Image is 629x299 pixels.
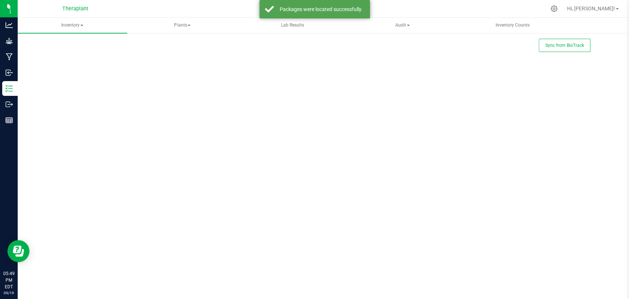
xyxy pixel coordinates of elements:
span: Lab Results [271,22,314,28]
a: Lab Results [238,18,347,33]
a: Plants [128,18,237,33]
span: Theraplant [62,6,88,12]
span: Sync from BioTrack [545,43,584,48]
span: Hi, [PERSON_NAME]! [567,6,615,11]
a: Audit [348,18,457,33]
a: Inventory [18,18,127,33]
a: Inventory Counts [458,18,567,33]
iframe: Resource center [7,240,29,262]
p: 05:49 PM EDT [3,270,14,290]
inline-svg: Analytics [6,21,13,29]
div: Manage settings [549,5,559,12]
span: Inventory Counts [486,22,539,28]
inline-svg: Reports [6,117,13,124]
inline-svg: Grow [6,37,13,45]
div: Packages were located successfully. [278,6,364,13]
button: Sync from BioTrack [539,39,590,52]
inline-svg: Outbound [6,101,13,108]
inline-svg: Inventory [6,85,13,92]
inline-svg: Inbound [6,69,13,76]
p: 09/19 [3,290,14,296]
inline-svg: Manufacturing [6,53,13,60]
